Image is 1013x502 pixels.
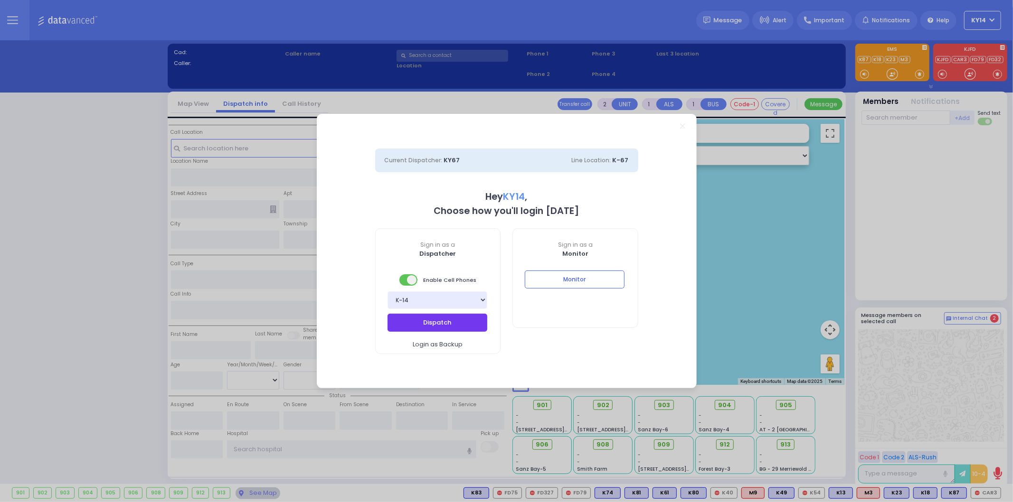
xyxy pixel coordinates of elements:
[503,190,525,203] span: KY14
[413,340,463,349] span: Login as Backup
[444,156,460,165] span: KY67
[399,273,476,287] span: Enable Cell Phones
[562,249,588,258] b: Monitor
[572,156,611,164] span: Line Location:
[434,205,579,217] b: Choose how you'll login [DATE]
[613,156,629,165] span: K-67
[376,241,501,249] span: Sign in as a
[385,156,443,164] span: Current Dispatcher:
[525,270,625,288] button: Monitor
[486,190,528,203] b: Hey ,
[419,249,456,258] b: Dispatcher
[513,241,638,249] span: Sign in as a
[388,314,487,332] button: Dispatch
[680,123,685,129] a: Close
